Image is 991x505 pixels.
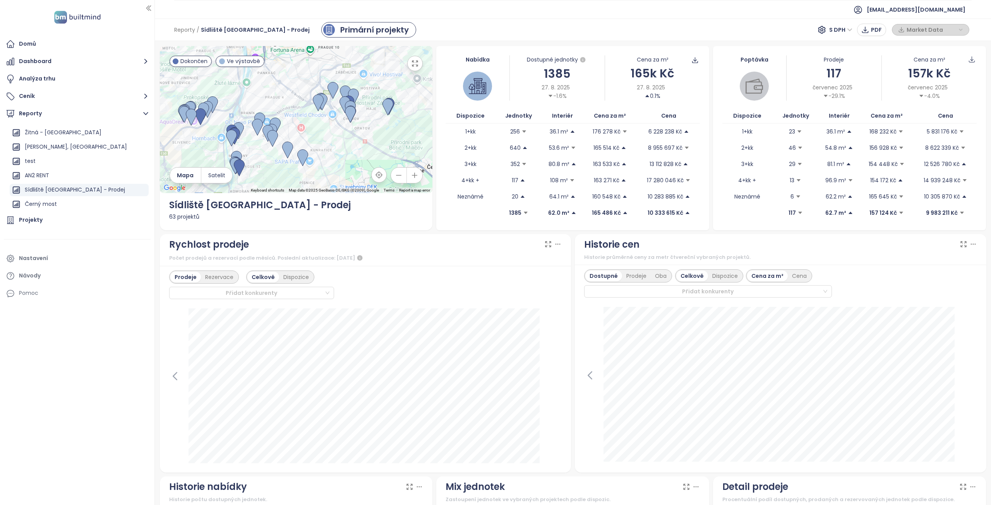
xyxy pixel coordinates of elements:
[898,129,904,134] span: caret-down
[962,178,967,183] span: caret-down
[550,176,568,185] p: 108 m²
[787,64,881,82] div: 117
[722,496,977,503] div: Procentuální podíl dostupných, prodaných a rezervovaných jednotek podle dispozice.
[637,83,665,92] span: 27. 8. 2025
[542,108,583,123] th: Interiér
[622,270,651,281] div: Prodeje
[208,171,225,180] span: Satelit
[169,237,249,252] div: Rychlost prodeje
[10,141,149,153] div: [PERSON_NAME], [GEOGRAPHIC_DATA]
[870,176,896,185] p: 154 172 Kč
[898,210,904,216] span: caret-down
[169,212,423,221] div: 63 projektů
[869,209,897,217] p: 157 124 Kč
[722,140,772,156] td: 2+kk
[10,184,149,196] div: Sídliště [GEOGRAPHIC_DATA] - Prodej
[446,140,495,156] td: 2+kk
[648,209,683,217] p: 10 333 615 Kč
[914,55,945,64] div: Cena za m²
[914,108,977,123] th: Cena
[898,178,903,183] span: caret-up
[819,108,859,123] th: Interiér
[648,127,682,136] p: 6 228 238 Kč
[848,145,853,151] span: caret-up
[927,127,957,136] p: 5 831 176 Kč
[848,178,853,183] span: caret-down
[510,127,520,136] p: 256
[446,108,495,123] th: Dispozice
[797,161,802,167] span: caret-down
[747,270,788,281] div: Cena za m²
[162,183,187,193] img: Google
[279,272,313,282] div: Dispozice
[796,178,801,183] span: caret-down
[52,9,103,25] img: logo
[829,24,852,36] span: S DPH
[201,168,232,183] button: Satelit
[722,55,786,64] div: Poptávka
[4,71,151,87] a: Analýza trhu
[826,192,846,201] p: 62.2 m²
[446,172,495,188] td: 4+kk +
[170,272,201,282] div: Prodeje
[924,176,960,185] p: 14 939 248 Kč
[548,209,569,217] p: 62.0 m²
[684,145,689,151] span: caret-down
[521,129,527,134] span: caret-down
[593,160,620,168] p: 163 533 Kč
[789,127,795,136] p: 23
[570,129,575,134] span: caret-up
[676,270,708,281] div: Celkově
[549,144,569,152] p: 53.6 m²
[797,210,803,216] span: caret-down
[869,127,897,136] p: 168 232 Kč
[896,24,965,36] div: button
[180,57,207,65] span: Dokončen
[549,160,569,168] p: 80.8 m²
[162,183,187,193] a: Open this area in Google Maps (opens a new window)
[882,64,977,82] div: 157k Kč
[4,268,151,284] a: Návody
[708,270,742,281] div: Dispozice
[584,253,977,261] div: Historie průměrné ceny za metr čtvereční vybraných projektů.
[170,168,201,183] button: Mapa
[898,145,904,151] span: caret-down
[321,22,416,38] a: primary
[789,209,796,217] p: 117
[10,127,149,139] div: Žitná - [GEOGRAPHIC_DATA]
[509,209,521,217] p: 1385
[622,129,628,134] span: caret-down
[622,210,628,216] span: caret-up
[722,156,772,172] td: 3+kk
[959,129,964,134] span: caret-down
[797,129,802,134] span: caret-down
[201,272,238,282] div: Rezervace
[638,108,700,123] th: Cena
[570,194,576,199] span: caret-up
[825,209,846,217] p: 62.7 m²
[289,188,379,192] span: Map data ©2025 GeoBasis-DE/BKG (©2009), Google
[924,192,960,201] p: 10 305 870 Kč
[650,160,681,168] p: 13 112 828 Kč
[685,194,690,199] span: caret-up
[926,209,958,217] p: 9 983 211 Kč
[446,479,505,494] div: Mix jednotek
[340,24,409,36] div: Primární projekty
[722,108,772,123] th: Dispozice
[571,210,576,216] span: caret-up
[871,26,882,34] span: PDF
[523,210,528,216] span: caret-down
[685,210,690,216] span: caret-up
[594,176,619,185] p: 163 271 Kč
[826,127,845,136] p: 36.1 m²
[645,93,650,99] span: caret-up
[846,161,851,167] span: caret-up
[542,83,570,92] span: 27. 8. 2025
[177,171,194,180] span: Mapa
[685,178,691,183] span: caret-down
[722,188,772,205] td: Neznámé
[592,209,621,217] p: 165 486 Kč
[908,83,948,92] span: červenec 2025
[961,161,967,167] span: caret-up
